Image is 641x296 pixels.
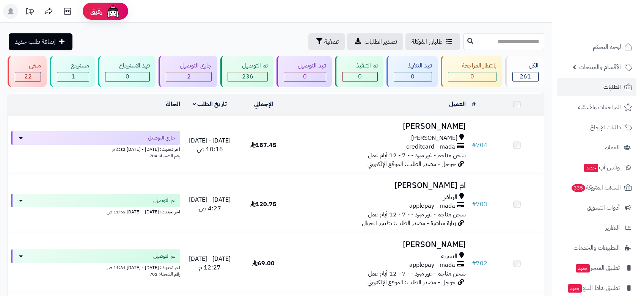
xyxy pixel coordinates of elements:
[504,56,546,87] a: الكل261
[603,82,621,92] span: الطلبات
[105,72,149,81] div: 0
[385,56,439,87] a: قيد التنفيذ 0
[293,122,466,131] h3: [PERSON_NAME]
[96,56,157,87] a: قيد الاسترجاع 0
[189,136,231,154] span: [DATE] - [DATE] 10:16 ص
[576,264,590,273] span: جديد
[411,134,457,143] span: [PERSON_NAME]
[590,122,621,133] span: طلبات الإرجاع
[166,61,212,70] div: جاري التوصيل
[347,33,403,50] a: تصدير الطلبات
[557,118,636,136] a: طلبات الإرجاع
[275,56,333,87] a: قيد التوصيل 0
[573,243,620,253] span: التطبيقات والخدمات
[219,56,275,87] a: تم التوصيل 236
[368,160,456,169] span: جوجل - مصدر الطلب: الموقع الإلكتروني
[575,263,620,273] span: تطبيق المتجر
[228,72,267,81] div: 236
[15,37,56,46] span: إضافة طلب جديد
[11,263,180,271] div: اخر تحديث: [DATE] - [DATE] 11:31 ص
[557,259,636,277] a: تطبيق المتجرجديد
[293,240,466,249] h3: [PERSON_NAME]
[557,98,636,116] a: المراجعات والأسئلة
[368,151,466,160] span: شحن مناجم - غير مبرد - - 7 - 12 أيام عمل
[90,7,102,16] span: رفيق
[394,72,432,81] div: 0
[193,100,227,109] a: تاريخ الطلب
[409,261,455,269] span: applepay - mada
[24,72,32,81] span: 22
[228,61,267,70] div: تم التوصيل
[406,143,455,151] span: creditcard - mada
[149,271,180,277] span: رقم الشحنة: 702
[105,61,150,70] div: قيد الاسترجاع
[71,72,75,81] span: 1
[470,72,474,81] span: 0
[394,61,432,70] div: قيد التنفيذ
[512,61,539,70] div: الكل
[308,33,345,50] button: تصفية
[20,4,39,21] a: تحديثات المنصة
[587,202,620,213] span: أدوات التسويق
[557,199,636,217] a: أدوات التسويق
[449,100,466,109] a: العميل
[157,56,219,87] a: جاري التوصيل 2
[250,200,277,209] span: 120.75
[472,259,487,268] a: #702
[303,72,307,81] span: 0
[589,18,634,34] img: logo-2.png
[441,193,457,202] span: الرياض
[584,164,598,172] span: جديد
[324,37,339,46] span: تصفية
[472,259,476,268] span: #
[568,284,582,293] span: جديد
[472,200,487,209] a: #703
[6,56,48,87] a: ملغي 22
[342,61,378,70] div: تم التنفيذ
[48,56,96,87] a: مسترجع 1
[583,162,620,173] span: وآتس آب
[572,184,586,192] span: 335
[242,72,253,81] span: 236
[250,141,277,150] span: 187.45
[126,72,129,81] span: 0
[15,72,41,81] div: 22
[254,100,273,109] a: الإجمالي
[364,37,397,46] span: تصدير الطلبات
[405,33,460,50] a: طلباتي المُوكلة
[557,158,636,177] a: وآتس آبجديد
[409,202,455,210] span: applepay - mada
[57,61,89,70] div: مسترجع
[520,72,531,81] span: 261
[439,56,504,87] a: بانتظار المراجعة 0
[411,72,415,81] span: 0
[153,197,176,204] span: تم التوصيل
[448,72,496,81] div: 0
[358,72,362,81] span: 0
[252,259,275,268] span: 69.00
[472,100,476,109] a: #
[11,145,180,153] div: اخر تحديث: [DATE] - [DATE] 4:32 م
[472,141,487,150] a: #704
[284,72,326,81] div: 0
[578,102,621,113] span: المراجعات والأسئلة
[153,252,176,260] span: تم التوصيل
[368,269,466,278] span: شحن مناجم - غير مبرد - - 7 - 12 أيام عمل
[166,72,211,81] div: 2
[472,141,476,150] span: #
[557,239,636,257] a: التطبيقات والخدمات
[605,142,620,153] span: العملاء
[567,283,620,293] span: تطبيق نقاط البيع
[9,33,72,50] a: إضافة طلب جديد
[557,138,636,157] a: العملاء
[15,61,41,70] div: ملغي
[557,78,636,96] a: الطلبات
[57,72,89,81] div: 1
[368,278,456,287] span: جوجل - مصدر الطلب: الموقع الإلكتروني
[293,181,466,190] h3: ام [PERSON_NAME]
[333,56,385,87] a: تم التنفيذ 0
[148,134,176,142] span: جاري التوصيل
[448,61,496,70] div: بانتظار المراجعة
[368,210,466,219] span: شحن مناجم - غير مبرد - - 7 - 12 أيام عمل
[189,254,231,272] span: [DATE] - [DATE] 12:27 م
